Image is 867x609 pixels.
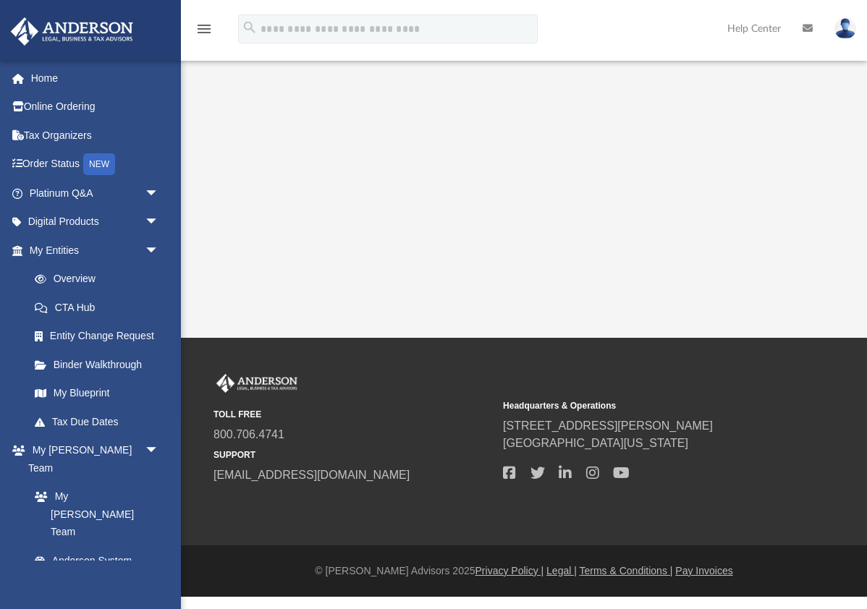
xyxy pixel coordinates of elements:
[145,436,174,466] span: arrow_drop_down
[20,379,174,408] a: My Blueprint
[195,20,213,38] i: menu
[10,236,181,265] a: My Entitiesarrow_drop_down
[10,93,181,122] a: Online Ordering
[10,150,181,179] a: Order StatusNEW
[20,293,181,322] a: CTA Hub
[503,420,713,432] a: [STREET_ADDRESS][PERSON_NAME]
[503,399,782,412] small: Headquarters & Operations
[213,374,300,393] img: Anderson Advisors Platinum Portal
[580,565,673,576] a: Terms & Conditions |
[546,565,577,576] a: Legal |
[213,408,493,421] small: TOLL FREE
[213,448,493,461] small: SUPPORT
[83,153,115,175] div: NEW
[10,179,181,208] a: Platinum Q&Aarrow_drop_down
[181,563,867,579] div: © [PERSON_NAME] Advisors 2025
[20,350,181,379] a: Binder Walkthrough
[10,121,181,150] a: Tax Organizers
[20,407,181,436] a: Tax Due Dates
[195,27,213,38] a: menu
[10,436,174,482] a: My [PERSON_NAME] Teamarrow_drop_down
[213,428,284,440] a: 800.706.4741
[145,236,174,265] span: arrow_drop_down
[145,208,174,237] span: arrow_drop_down
[145,179,174,208] span: arrow_drop_down
[20,265,181,294] a: Overview
[675,565,732,576] a: Pay Invoices
[20,482,166,547] a: My [PERSON_NAME] Team
[20,546,174,575] a: Anderson System
[10,64,181,93] a: Home
[20,322,181,351] a: Entity Change Request
[10,208,181,237] a: Digital Productsarrow_drop_down
[213,469,410,481] a: [EMAIL_ADDRESS][DOMAIN_NAME]
[475,565,544,576] a: Privacy Policy |
[503,437,688,449] a: [GEOGRAPHIC_DATA][US_STATE]
[834,18,856,39] img: User Pic
[242,20,258,35] i: search
[7,17,138,46] img: Anderson Advisors Platinum Portal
